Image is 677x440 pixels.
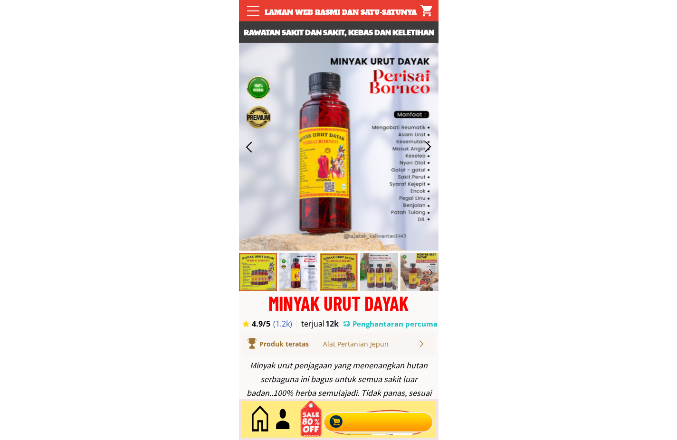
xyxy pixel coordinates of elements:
h3: Penghantaran percuma [353,319,438,329]
h3: 4.9/5 [252,318,278,329]
h3: Rawatan sakit dan sakit, kebas dan keletihan [239,26,439,38]
h3: (1.2k) [273,318,297,329]
h3: 12k [325,318,342,329]
div: Laman web rasmi dan satu-satunya [259,7,422,18]
div: Alat Pertanian Jepun [323,339,418,349]
div: MINYAK URUT DAYAK [239,293,439,313]
div: Produk teratas [259,339,336,349]
h3: terjual [301,318,334,329]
